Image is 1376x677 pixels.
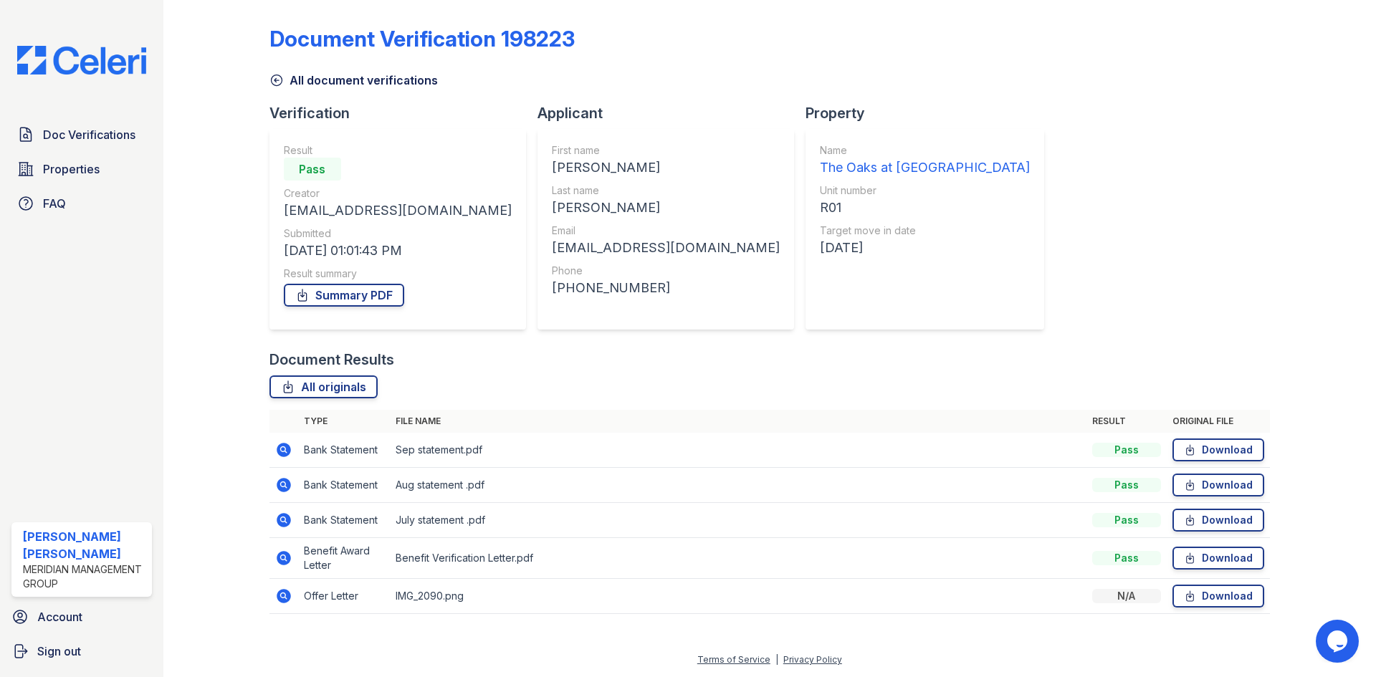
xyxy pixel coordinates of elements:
[1092,443,1161,457] div: Pass
[284,241,512,261] div: [DATE] 01:01:43 PM
[37,643,81,660] span: Sign out
[1172,547,1264,570] a: Download
[820,143,1030,178] a: Name The Oaks at [GEOGRAPHIC_DATA]
[390,503,1086,538] td: July statement .pdf
[390,468,1086,503] td: Aug statement .pdf
[43,126,135,143] span: Doc Verifications
[1092,551,1161,565] div: Pass
[6,602,158,631] a: Account
[820,158,1030,178] div: The Oaks at [GEOGRAPHIC_DATA]
[783,654,842,665] a: Privacy Policy
[43,160,100,178] span: Properties
[1316,620,1362,663] iframe: chat widget
[1167,410,1270,433] th: Original file
[6,46,158,75] img: CE_Logo_Blue-a8612792a0a2168367f1c8372b55b34899dd931a85d93a1a3d3e32e68fde9ad4.png
[298,433,390,468] td: Bank Statement
[298,579,390,614] td: Offer Letter
[37,608,82,625] span: Account
[284,226,512,241] div: Submitted
[269,103,537,123] div: Verification
[269,350,394,370] div: Document Results
[1092,513,1161,527] div: Pass
[390,433,1086,468] td: Sep statement.pdf
[284,186,512,201] div: Creator
[820,238,1030,258] div: [DATE]
[390,538,1086,579] td: Benefit Verification Letter.pdf
[390,579,1086,614] td: IMG_2090.png
[552,158,780,178] div: [PERSON_NAME]
[269,375,378,398] a: All originals
[552,183,780,198] div: Last name
[806,103,1056,123] div: Property
[1086,410,1167,433] th: Result
[11,120,152,149] a: Doc Verifications
[1172,509,1264,532] a: Download
[298,410,390,433] th: Type
[1172,585,1264,608] a: Download
[23,528,146,562] div: [PERSON_NAME] [PERSON_NAME]
[552,278,780,298] div: [PHONE_NUMBER]
[537,103,806,123] div: Applicant
[284,158,341,181] div: Pass
[390,410,1086,433] th: File name
[284,267,512,281] div: Result summary
[284,201,512,221] div: [EMAIL_ADDRESS][DOMAIN_NAME]
[820,224,1030,238] div: Target move in date
[269,72,438,89] a: All document verifications
[552,224,780,238] div: Email
[820,198,1030,218] div: R01
[11,155,152,183] a: Properties
[284,143,512,158] div: Result
[11,189,152,218] a: FAQ
[298,503,390,538] td: Bank Statement
[820,183,1030,198] div: Unit number
[43,195,66,212] span: FAQ
[298,468,390,503] td: Bank Statement
[552,198,780,218] div: [PERSON_NAME]
[820,143,1030,158] div: Name
[775,654,778,665] div: |
[552,143,780,158] div: First name
[23,562,146,591] div: Meridian Management Group
[1172,474,1264,496] a: Download
[6,637,158,666] a: Sign out
[1092,589,1161,603] div: N/A
[552,238,780,258] div: [EMAIL_ADDRESS][DOMAIN_NAME]
[552,264,780,278] div: Phone
[1172,438,1264,461] a: Download
[269,26,575,52] div: Document Verification 198223
[298,538,390,579] td: Benefit Award Letter
[284,284,404,307] a: Summary PDF
[697,654,770,665] a: Terms of Service
[1092,478,1161,492] div: Pass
